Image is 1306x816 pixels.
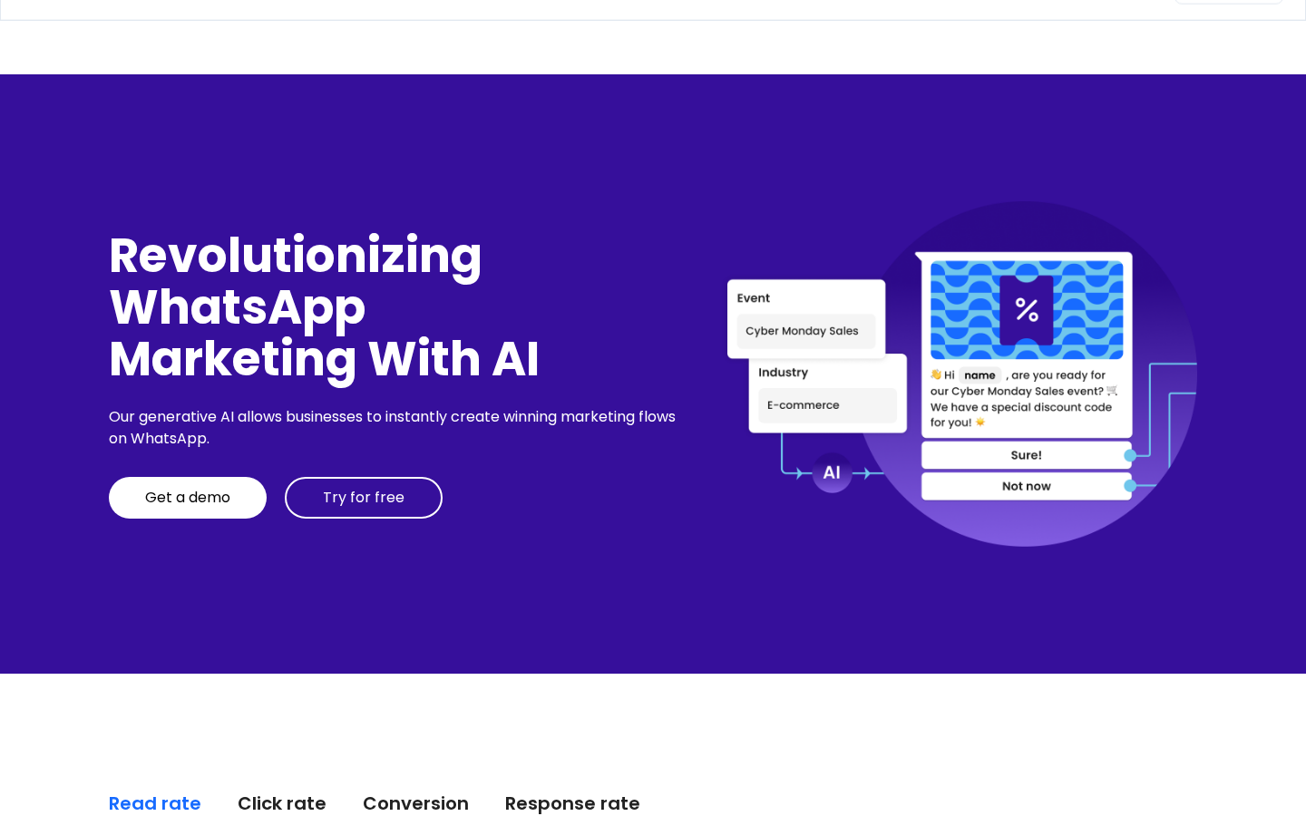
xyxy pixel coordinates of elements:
div: Get a demo [145,489,230,507]
div: Revolutionizing WhatsApp Marketing With AI [109,229,682,385]
a: Try for free [285,477,443,519]
div: Try for free [323,489,404,507]
div: Click rate [238,791,326,816]
div: Read rate [109,791,201,816]
div: Response rate [505,791,640,816]
div: Conversion [363,791,469,816]
div: Our generative AI allows businesses to instantly create winning marketing flows on WhatsApp. [109,406,682,450]
a: Get a demo [109,477,267,519]
ul: Language list [36,784,109,810]
aside: Language selected: English [18,784,109,810]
